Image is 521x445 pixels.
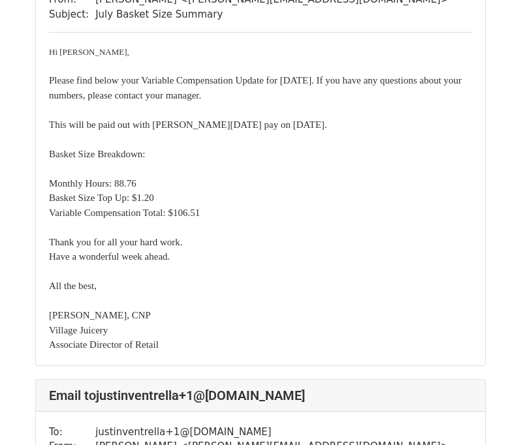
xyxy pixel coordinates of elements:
font: Village Juicery [49,325,108,335]
div: ​Hi [PERSON_NAME], [49,46,472,59]
h4: Email to justinventrella+1@[DOMAIN_NAME] [49,388,472,403]
div: Please find below your Variable Compensation Update for [DATE]. If you have any questions about y... [49,59,472,103]
td: To: [49,425,95,440]
div: This will be paid out with [PERSON_NAME][DATE] pay on [DATE]. [49,117,472,132]
div: Basket Size Breakdown: Monthly Hours: 88.76 Basket Size Top Up: $1.20 Variable Compensation Total... [49,132,472,264]
iframe: Chat Widget [456,382,521,445]
font: All the best, [PERSON_NAME], CNP [49,281,151,320]
td: July Basket Size Summary [95,7,449,22]
td: justinventrella+1@[DOMAIN_NAME] [95,425,449,440]
font: Associate Director of Retail [49,339,159,350]
td: Subject: [49,7,95,22]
